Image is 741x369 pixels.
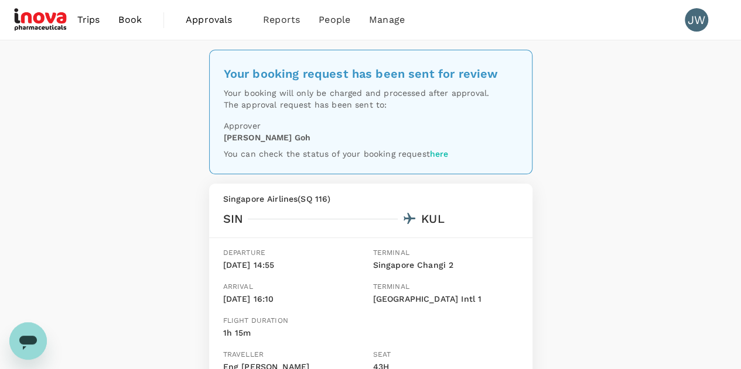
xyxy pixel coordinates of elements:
[224,120,518,132] p: Approver
[685,8,708,32] div: JW
[373,293,518,306] p: [GEOGRAPHIC_DATA] Intl 1
[223,247,368,259] p: Departure
[224,99,518,111] p: The approval request has been sent to:
[369,13,405,27] span: Manage
[223,327,288,340] p: 1h 15m
[319,13,350,27] span: People
[223,315,288,327] p: Flight duration
[9,322,47,360] iframe: Button to launch messaging window
[118,13,142,27] span: Book
[223,209,243,228] div: SIN
[373,281,518,293] p: Terminal
[223,193,518,205] p: Singapore Airlines ( SQ 116 )
[224,132,311,143] p: [PERSON_NAME] Goh
[430,149,449,158] a: here
[77,13,100,27] span: Trips
[223,281,368,293] p: Arrival
[224,64,518,83] div: Your booking request has been sent for review
[223,349,368,361] p: Traveller
[224,87,518,99] p: Your booking will only be charged and processed after approval.
[421,209,444,228] div: KUL
[373,259,518,272] p: Singapore Changi 2
[224,148,518,160] p: You can check the status of your booking request
[186,13,244,27] span: Approvals
[263,13,300,27] span: Reports
[373,349,518,361] p: Seat
[223,259,368,272] p: [DATE] 14:55
[373,247,518,259] p: Terminal
[223,293,368,306] p: [DATE] 16:10
[14,7,68,33] img: iNova Pharmaceuticals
